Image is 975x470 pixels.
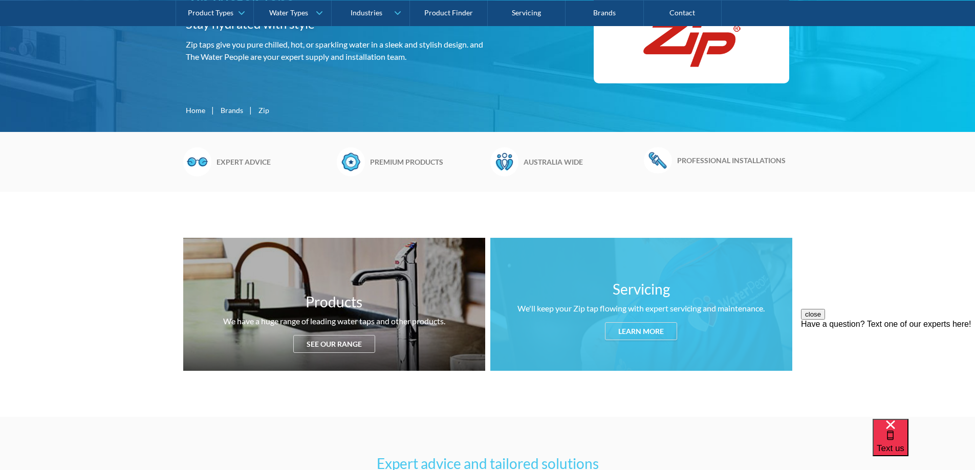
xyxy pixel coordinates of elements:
[605,322,677,340] div: Learn more
[306,291,362,312] h3: Products
[337,147,365,176] img: Badge
[183,238,485,371] a: ProductsWe have a huge range of leading water taps and other products.See our range
[186,105,205,116] a: Home
[801,309,975,432] iframe: podium webchat widget prompt
[490,147,518,176] img: Waterpeople Symbol
[216,156,332,167] h6: Expert advice
[269,8,308,17] div: Water Types
[223,315,445,327] div: We have a huge range of leading water taps and other products.
[351,8,382,17] div: Industries
[490,238,792,371] a: ServicingWe'll keep your Zip tap flowing with expert servicing and maintenance.Learn more
[640,12,743,73] img: Zip
[183,147,211,176] img: Glasses
[221,105,243,116] a: Brands
[613,278,670,300] h3: Servicing
[524,156,639,167] h6: Australia wide
[517,302,765,315] div: We'll keep your Zip tap flowing with expert servicing and maintenance.
[188,8,233,17] div: Product Types
[248,104,253,116] div: |
[186,38,484,63] p: Zip taps give you pure chilled, hot, or sparkling water in a sleek and stylish design. and The Wa...
[644,147,672,173] img: Wrench
[370,156,485,167] h6: Premium products
[873,419,975,470] iframe: podium webchat widget bubble
[258,105,269,116] div: Zip
[210,104,215,116] div: |
[677,155,792,166] h6: Professional installations
[293,335,375,353] div: See our range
